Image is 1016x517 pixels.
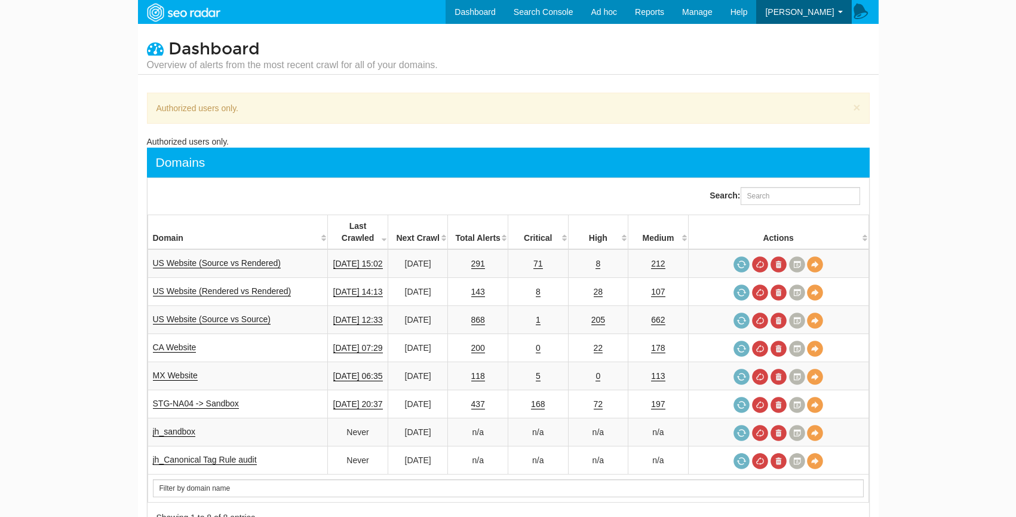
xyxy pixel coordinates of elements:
[688,215,868,250] th: Actions: activate to sort column ascending
[471,315,485,325] a: 868
[789,313,805,329] a: Crawl History
[156,154,205,172] div: Domains
[536,371,541,381] a: 5
[596,259,600,269] a: 8
[568,215,628,250] th: High: activate to sort column descending
[168,39,260,59] span: Dashboard
[153,399,239,409] a: STG-NA04 -> Sandbox
[388,306,448,334] td: [DATE]
[333,371,383,381] a: [DATE] 06:35
[807,425,823,441] a: View Domain Overview
[733,313,750,329] a: Request a crawl
[471,399,485,409] a: 437
[153,427,196,437] a: jh_sandbox
[733,397,750,413] span: Request a crawl
[153,479,864,497] input: Search
[733,425,750,441] a: Request a crawl
[147,136,870,148] div: Authorized users only.
[333,287,383,297] a: [DATE] 14:13
[508,418,568,446] td: n/a
[388,249,448,278] td: [DATE]
[733,341,750,357] a: Request a crawl
[741,187,860,205] input: Search:
[765,7,834,17] span: [PERSON_NAME]
[536,315,541,325] a: 1
[142,2,225,23] img: SEORadar
[388,334,448,362] td: [DATE]
[508,215,568,250] th: Critical: activate to sort column descending
[153,371,198,381] a: MX Website
[591,315,605,325] a: 205
[596,371,600,381] a: 0
[471,287,485,297] a: 143
[333,399,383,409] a: [DATE] 20:37
[508,446,568,475] td: n/a
[682,7,713,17] span: Manage
[771,256,787,273] a: Delete most recent audit
[153,455,257,465] a: jh_Canonical Tag Rule audit
[328,215,388,250] th: Last Crawled: activate to sort column ascending
[328,418,388,446] td: Never
[733,256,750,273] a: Request a crawl
[752,397,768,413] a: Cancel in-progress audit
[153,286,291,296] a: US Website (Rendered vs Rendered)
[388,278,448,306] td: [DATE]
[153,258,281,268] a: US Website (Source vs Rendered)
[533,259,543,269] a: 71
[807,397,823,413] a: View Domain Overview
[388,362,448,390] td: [DATE]
[594,399,603,409] a: 72
[752,284,768,301] a: Cancel in-progress audit
[333,259,383,269] a: [DATE] 15:02
[471,371,485,381] a: 118
[448,215,508,250] th: Total Alerts: activate to sort column descending
[651,259,665,269] a: 212
[789,369,805,385] a: Crawl History
[789,341,805,357] a: Crawl History
[730,7,748,17] span: Help
[771,369,787,385] a: Delete most recent audit
[333,343,383,353] a: [DATE] 07:29
[771,453,787,469] a: Delete most recent audit
[536,343,541,353] a: 0
[153,314,271,325] a: US Website (Source vs Source)
[789,256,805,273] a: Crawl History
[568,418,628,446] td: n/a
[807,453,823,469] a: View Domain Overview
[733,284,750,301] a: Request a crawl
[651,315,665,325] a: 662
[733,453,750,469] span: Request a crawl
[147,59,438,72] small: Overview of alerts from the most recent crawl for all of your domains.
[807,369,823,385] a: View Domain Overview
[594,343,603,353] a: 22
[153,342,197,353] a: CA Website
[147,40,164,57] i: 
[388,390,448,418] td: [DATE]
[789,284,805,301] a: Crawl History
[807,313,823,329] a: View Domain Overview
[628,215,689,250] th: Medium: activate to sort column descending
[771,397,787,413] a: Delete most recent audit
[771,284,787,301] a: Delete most recent audit
[733,369,750,385] a: Request a crawl
[771,341,787,357] a: Delete most recent audit
[789,425,805,441] a: Crawl History
[148,215,328,250] th: Domain: activate to sort column ascending
[651,287,665,297] a: 107
[514,7,573,17] span: Search Console
[328,446,388,475] td: Never
[651,371,665,381] a: 113
[752,425,768,441] a: Cancel in-progress audit
[789,397,805,413] a: Crawl History
[388,418,448,446] td: [DATE]
[333,315,383,325] a: [DATE] 12:33
[536,287,541,297] a: 8
[471,343,485,353] a: 200
[752,453,768,469] a: Cancel in-progress audit
[651,399,665,409] a: 197
[807,284,823,301] a: View Domain Overview
[752,313,768,329] a: Cancel in-progress audit
[635,7,664,17] span: Reports
[710,187,860,205] label: Search:
[807,256,823,273] a: View Domain Overview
